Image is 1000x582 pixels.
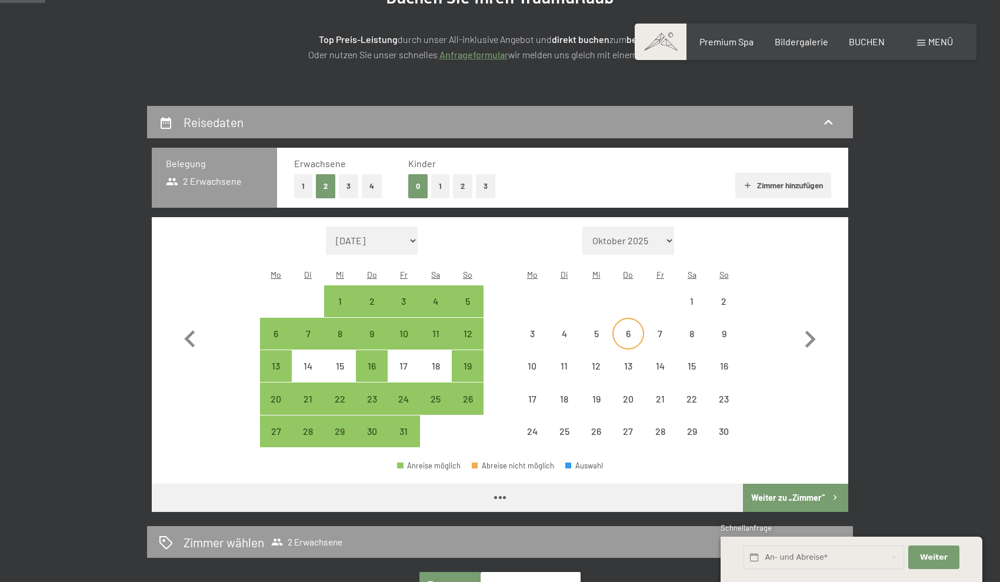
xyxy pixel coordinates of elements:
div: 15 [325,361,355,391]
div: 1 [325,297,355,326]
div: 24 [518,427,547,456]
abbr: Sonntag [719,270,729,280]
abbr: Freitag [400,270,408,280]
div: Anreise möglich [292,415,324,447]
button: 2 [316,174,335,198]
button: 3 [476,174,495,198]
div: Mon Oct 27 2025 [260,415,292,447]
div: 21 [645,394,675,424]
div: Tue Nov 11 2025 [548,350,580,382]
div: 1 [677,297,706,326]
div: Thu Oct 16 2025 [356,350,388,382]
div: 6 [614,329,643,358]
div: 17 [518,394,547,424]
div: Sun Nov 02 2025 [708,285,740,317]
div: Anreise nicht möglich [676,415,708,447]
abbr: Sonntag [463,270,472,280]
abbr: Donnerstag [367,270,377,280]
a: Premium Spa [699,36,754,47]
div: Anreise möglich [324,415,356,447]
div: Sat Nov 08 2025 [676,318,708,350]
div: Anreise nicht möglich [580,383,612,414]
strong: besten Preis [626,34,679,45]
div: Anreise möglich [388,415,419,447]
abbr: Montag [271,270,281,280]
div: Tue Oct 14 2025 [292,350,324,382]
div: Wed Oct 29 2025 [324,415,356,447]
div: Anreise nicht möglich [516,350,548,382]
a: Anfrageformular [439,49,508,60]
div: 27 [614,427,643,456]
div: Anreise nicht möglich [708,383,740,414]
div: Fri Nov 07 2025 [644,318,676,350]
abbr: Donnerstag [623,270,633,280]
div: Anreise möglich [324,383,356,414]
div: 26 [453,394,482,424]
div: Tue Oct 28 2025 [292,415,324,447]
div: Sat Nov 22 2025 [676,383,708,414]
div: Wed Nov 26 2025 [580,415,612,447]
div: Mon Oct 13 2025 [260,350,292,382]
div: Anreise nicht möglich [612,383,644,414]
div: Anreise möglich [292,383,324,414]
div: Anreise möglich [260,350,292,382]
abbr: Dienstag [304,270,312,280]
div: 22 [325,394,355,424]
div: Anreise nicht möglich [676,285,708,317]
div: 10 [389,329,418,358]
div: Mon Oct 06 2025 [260,318,292,350]
div: Mon Nov 17 2025 [516,383,548,414]
div: Anreise möglich [420,318,452,350]
div: Tue Nov 25 2025 [548,415,580,447]
div: Anreise nicht möglich [516,383,548,414]
div: Anreise nicht möglich [708,350,740,382]
div: Anreise nicht möglich [644,415,676,447]
div: Thu Oct 23 2025 [356,383,388,414]
span: 2 Erwachsene [271,536,342,548]
button: Weiter zu „Zimmer“ [743,484,848,512]
abbr: Samstag [688,270,696,280]
button: Vorheriger Monat [173,227,207,448]
span: Weiter [920,552,948,563]
div: 12 [453,329,482,358]
div: Fri Oct 24 2025 [388,383,419,414]
div: Anreise möglich [260,318,292,350]
p: durch unser All-inklusive Angebot und zum ! Oder nutzen Sie unser schnelles wir melden uns gleich... [206,32,794,62]
div: Anreise nicht möglich [644,383,676,414]
div: Thu Oct 02 2025 [356,285,388,317]
div: 27 [261,427,291,456]
div: Fri Oct 10 2025 [388,318,419,350]
div: 30 [709,427,739,456]
div: Tue Nov 04 2025 [548,318,580,350]
div: Fri Nov 28 2025 [644,415,676,447]
div: 15 [677,361,706,391]
div: 21 [293,394,322,424]
div: Anreise möglich [356,415,388,447]
span: Bildergalerie [775,36,828,47]
div: Anreise nicht möglich [644,318,676,350]
div: 24 [389,394,418,424]
div: Anreise möglich [452,383,484,414]
div: Anreise möglich [388,318,419,350]
div: Sat Oct 04 2025 [420,285,452,317]
div: Fri Nov 14 2025 [644,350,676,382]
div: 3 [389,297,418,326]
div: 14 [645,361,675,391]
div: Anreise möglich [420,383,452,414]
div: 18 [549,394,579,424]
abbr: Mittwoch [592,270,601,280]
div: Anreise möglich [452,318,484,350]
div: Sun Nov 30 2025 [708,415,740,447]
div: 7 [293,329,322,358]
div: Anreise nicht möglich [676,383,708,414]
div: 13 [261,361,291,391]
span: 2 Erwachsene [166,175,242,188]
div: 28 [645,427,675,456]
div: 23 [357,394,386,424]
div: Anreise nicht möglich [548,350,580,382]
div: Anreise möglich [388,383,419,414]
div: Sun Oct 19 2025 [452,350,484,382]
h3: Belegung [166,157,263,170]
button: Zimmer hinzufügen [735,172,831,198]
div: Wed Oct 15 2025 [324,350,356,382]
